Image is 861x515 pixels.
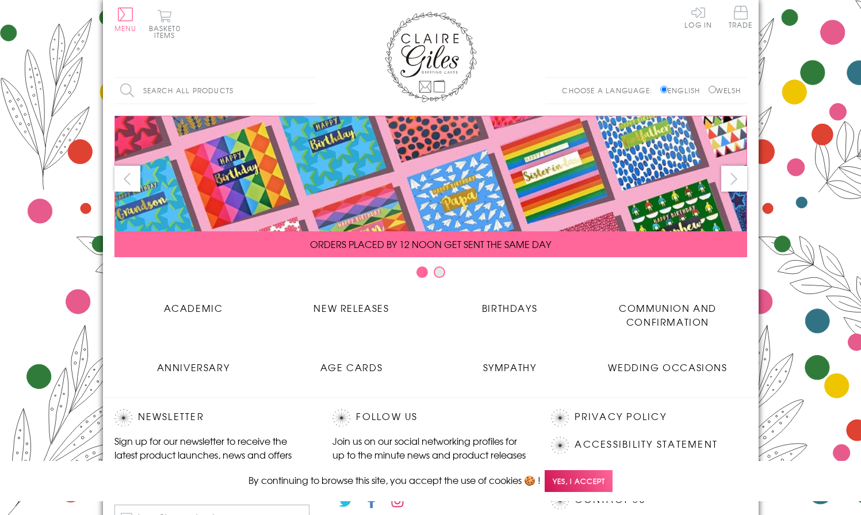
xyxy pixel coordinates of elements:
span: Menu [114,23,137,33]
a: Academic [114,292,273,315]
span: ORDERS PLACED BY 12 NOON GET SENT THE SAME DAY [310,237,551,251]
img: Claire Giles Greetings Cards [385,12,477,102]
span: Trade [729,6,753,28]
span: Anniversary [157,360,230,374]
label: English [660,85,706,96]
a: Sympathy [431,352,589,374]
span: 0 items [154,23,181,40]
a: New Releases [273,292,431,315]
span: Yes, I accept [545,470,613,493]
label: Welsh [709,85,741,96]
p: Choose a language: [562,85,658,96]
button: Basket0 items [149,9,181,39]
span: Birthdays [482,301,537,315]
a: Age Cards [273,352,431,374]
h2: Newsletter [114,409,310,426]
a: Log In [684,6,712,28]
a: Trade [729,6,753,30]
button: Carousel Page 1 (Current Slide) [416,266,428,278]
a: Birthdays [431,292,589,315]
button: next [721,166,747,192]
h2: Follow Us [332,409,528,426]
p: Sign up for our newsletter to receive the latest product launches, news and offers directly to yo... [114,434,310,475]
span: Wedding Occasions [608,360,727,374]
p: Join us on our social networking profiles for up to the minute news and product releases the mome... [332,434,528,475]
a: Accessibility Statement [575,437,718,452]
a: Communion and Confirmation [589,292,747,329]
a: Wedding Occasions [589,352,747,374]
a: Contact Us [575,492,645,508]
div: Carousel Pagination [114,266,747,284]
a: Anniversary [114,352,273,374]
input: Welsh [709,86,716,93]
span: Sympathy [483,360,537,374]
input: English [660,86,668,93]
input: Search [304,78,316,104]
span: New Releases [313,301,389,315]
input: Search all products [114,78,316,104]
button: prev [114,166,140,192]
span: Academic [164,301,223,315]
a: Privacy Policy [575,409,666,425]
button: Menu [114,7,137,32]
span: Age Cards [320,360,382,374]
span: Communion and Confirmation [619,301,717,329]
button: Carousel Page 2 [434,266,445,278]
